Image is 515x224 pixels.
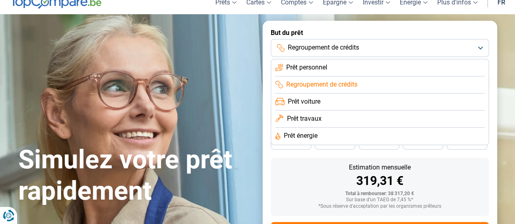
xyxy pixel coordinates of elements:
button: Regroupement de crédits [271,39,489,57]
span: 36 mois [370,141,388,146]
span: Regroupement de crédits [288,43,359,52]
span: Prêt voiture [288,97,320,106]
div: Total à rembourser: 38 317,20 € [277,191,482,197]
span: 42 mois [326,141,344,146]
div: Sur base d'un TAEG de 7,45 %* [277,197,482,203]
div: Estimation mensuelle [277,164,482,171]
span: Regroupement de crédits [286,80,357,89]
span: Prêt énergie [284,131,318,140]
span: Prêt personnel [286,63,327,72]
h1: Simulez votre prêt rapidement [18,144,253,207]
div: *Sous réserve d'acceptation par les organismes prêteurs [277,204,482,209]
span: 48 mois [282,141,300,146]
label: But du prêt [271,29,489,37]
div: 319,31 € [277,175,482,187]
span: 30 mois [414,141,432,146]
span: Prêt travaux [287,114,321,123]
span: 24 mois [458,141,476,146]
